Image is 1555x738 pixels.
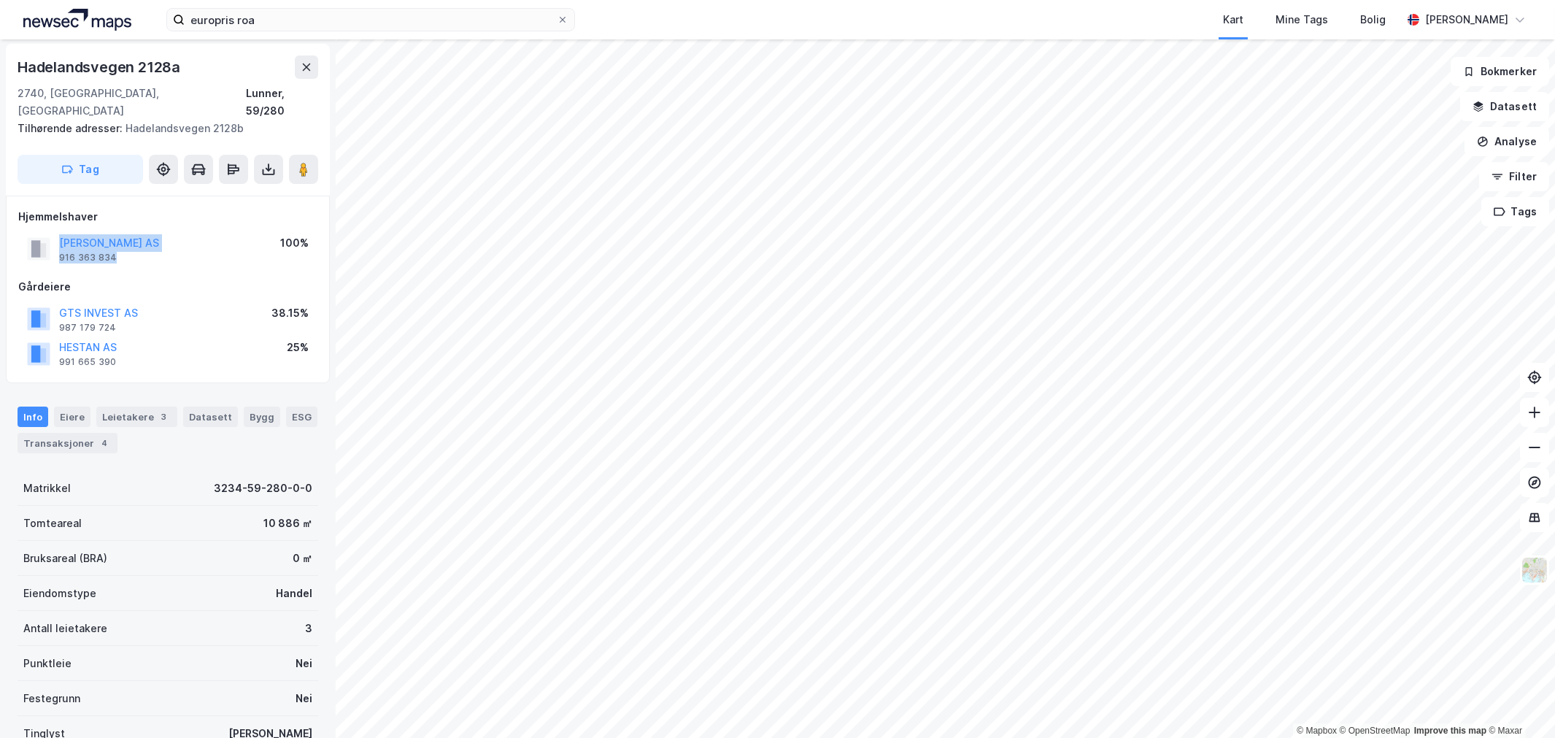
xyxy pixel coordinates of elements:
div: Lunner, 59/280 [246,85,318,120]
div: Nei [296,690,312,707]
div: ESG [286,407,317,427]
div: Antall leietakere [23,620,107,637]
div: 987 179 724 [59,322,116,334]
div: Matrikkel [23,480,71,497]
div: 4 [97,436,112,450]
div: 991 665 390 [59,356,116,368]
input: Søk på adresse, matrikkel, gårdeiere, leietakere eller personer [185,9,557,31]
div: 3 [157,410,171,424]
div: Hadelandsvegen 2128b [18,120,306,137]
div: 0 ㎡ [293,550,312,567]
button: Analyse [1465,127,1549,156]
button: Filter [1479,162,1549,191]
div: Hadelandsvegen 2128a [18,55,183,79]
div: 10 886 ㎡ [263,515,312,532]
div: 2740, [GEOGRAPHIC_DATA], [GEOGRAPHIC_DATA] [18,85,246,120]
div: Kart [1223,11,1243,28]
div: Nei [296,655,312,672]
div: Hjemmelshaver [18,208,317,226]
button: Bokmerker [1451,57,1549,86]
span: Tilhørende adresser: [18,122,126,134]
div: Info [18,407,48,427]
button: Tag [18,155,143,184]
div: 38.15% [271,304,309,322]
div: 3 [305,620,312,637]
button: Datasett [1460,92,1549,121]
div: Bolig [1360,11,1386,28]
iframe: Chat Widget [1482,668,1555,738]
img: Z [1521,556,1548,584]
img: logo.a4113a55bc3d86da70a041830d287a7e.svg [23,9,131,31]
div: Datasett [183,407,238,427]
div: Mine Tags [1276,11,1328,28]
div: Punktleie [23,655,72,672]
a: Improve this map [1414,726,1486,736]
div: Bruksareal (BRA) [23,550,107,567]
div: Kontrollprogram for chat [1482,668,1555,738]
div: Eiendomstype [23,585,96,602]
div: Leietakere [96,407,177,427]
div: Tomteareal [23,515,82,532]
div: Bygg [244,407,280,427]
div: Transaksjoner [18,433,117,453]
a: OpenStreetMap [1340,726,1411,736]
div: Gårdeiere [18,278,317,296]
a: Mapbox [1297,726,1337,736]
div: 100% [280,234,309,252]
div: 916 363 834 [59,252,117,264]
div: Festegrunn [23,690,80,707]
div: 3234-59-280-0-0 [214,480,312,497]
div: Eiere [54,407,90,427]
button: Tags [1481,197,1549,226]
div: Handel [276,585,312,602]
div: 25% [287,339,309,356]
div: [PERSON_NAME] [1425,11,1508,28]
